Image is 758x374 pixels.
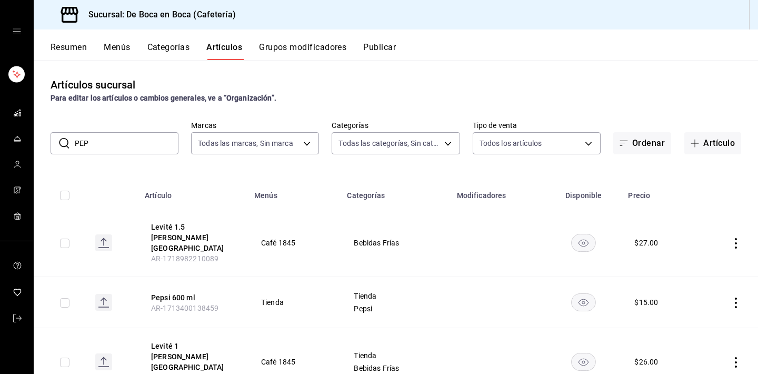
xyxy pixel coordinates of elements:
button: Artículos [206,42,242,60]
button: Resumen [51,42,87,60]
span: AR-1713400138459 [151,304,218,312]
span: Todas las categorías, Sin categoría [338,138,440,149]
h3: Sucursal: De Boca en Boca (Cafetería) [80,8,236,21]
div: navigation tabs [51,42,758,60]
div: Artículos sucursal [51,77,135,93]
th: Categorías [341,175,450,209]
span: Café 1845 [261,239,328,247]
button: Grupos modificadores [259,42,346,60]
span: Tienda [354,352,437,359]
button: actions [731,238,741,249]
span: Todos los artículos [480,138,542,149]
span: Bebidas Frías [354,239,437,247]
button: availability-product [571,234,596,252]
input: Buscar artículo [75,133,178,154]
th: Menús [248,175,341,209]
strong: Para editar los artículos o cambios generales, ve a “Organización”. [51,94,276,102]
span: Café 1845 [261,358,328,366]
th: Artículo [138,175,248,209]
div: $ 15.00 [634,297,658,308]
button: availability-product [571,293,596,311]
button: Artículo [684,132,741,154]
button: edit-product-location [151,292,235,303]
label: Categorías [332,122,460,129]
button: availability-product [571,353,596,371]
div: $ 27.00 [634,238,658,248]
button: Ordenar [613,132,671,154]
button: actions [731,298,741,308]
span: Pepsi [354,305,437,312]
button: open drawer [13,27,21,36]
label: Marcas [191,122,319,129]
button: Publicar [363,42,396,60]
button: Menús [104,42,130,60]
button: actions [731,357,741,368]
span: Tienda [261,299,328,306]
span: AR-1718982210089 [151,254,218,263]
div: $ 26.00 [634,357,658,367]
label: Tipo de venta [473,122,601,129]
span: Tienda [354,292,437,300]
th: Precio [622,175,696,209]
button: edit-product-location [151,341,235,372]
span: Bebidas Frías [354,365,437,372]
button: edit-product-location [151,222,235,253]
th: Modificadores [451,175,546,209]
button: Categorías [147,42,190,60]
th: Disponible [545,175,622,209]
span: Todas las marcas, Sin marca [198,138,293,149]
